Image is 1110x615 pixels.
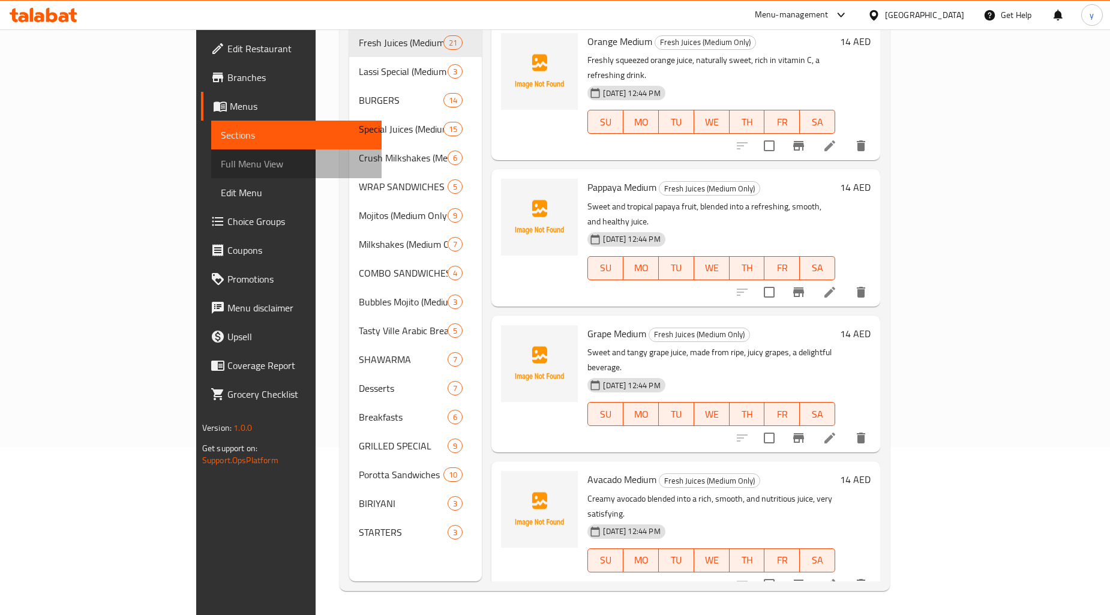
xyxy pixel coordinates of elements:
[359,179,448,194] div: WRAP SANDWICHES
[699,259,725,277] span: WE
[587,32,652,50] span: Orange Medium
[448,383,462,394] span: 7
[359,352,448,367] span: SHAWARMA
[359,295,448,309] span: Bubbles Mojito (Medium Only)
[448,66,462,77] span: 3
[598,526,665,537] span: [DATE] 12:44 PM
[659,548,694,572] button: TU
[227,41,372,56] span: Edit Restaurant
[587,178,656,196] span: Pappaya Medium
[840,325,871,342] h6: 14 AED
[221,128,372,142] span: Sections
[593,259,619,277] span: SU
[349,28,482,57] div: Fresh Juices (Medium Only)21
[664,551,689,569] span: TU
[593,406,619,423] span: SU
[349,287,482,316] div: Bubbles Mojito (Medium Only)3
[359,410,448,424] div: Breakfasts
[227,301,372,315] span: Menu disclaimer
[847,570,875,599] button: delete
[359,122,443,136] span: Special Juices (Medium Only)
[201,236,382,265] a: Coupons
[448,268,462,279] span: 4
[359,323,448,338] span: Tasty Ville Arabic Breakfast
[359,496,448,511] span: BIRIYANI
[201,351,382,380] a: Coverage Report
[784,131,813,160] button: Branch-specific-item
[201,34,382,63] a: Edit Restaurant
[359,35,443,50] span: Fresh Juices (Medium Only)
[623,110,659,134] button: MO
[448,354,462,365] span: 7
[587,256,623,280] button: SU
[448,525,463,539] div: items
[448,527,462,538] span: 3
[769,259,795,277] span: FR
[359,93,443,107] span: BURGERS
[443,93,463,107] div: items
[448,181,462,193] span: 5
[800,256,835,280] button: SA
[443,467,463,482] div: items
[448,179,463,194] div: items
[202,440,257,456] span: Get support on:
[448,440,462,452] span: 9
[730,256,765,280] button: TH
[349,345,482,374] div: SHAWARMA7
[800,110,835,134] button: SA
[764,110,800,134] button: FR
[359,208,448,223] span: Mojitos (Medium Only)
[628,406,654,423] span: MO
[448,296,462,308] span: 3
[349,518,482,547] div: STARTERS3
[201,265,382,293] a: Promotions
[211,178,382,207] a: Edit Menu
[730,402,765,426] button: TH
[587,325,646,343] span: Grape Medium
[623,548,659,572] button: MO
[734,113,760,131] span: TH
[443,35,463,50] div: items
[448,412,462,423] span: 6
[757,572,782,597] span: Select to update
[628,551,654,569] span: MO
[769,406,795,423] span: FR
[349,115,482,143] div: Special Juices (Medium Only)15
[359,525,448,539] span: STARTERS
[201,92,382,121] a: Menus
[659,110,694,134] button: TU
[784,278,813,307] button: Branch-specific-item
[757,280,782,305] span: Select to update
[769,551,795,569] span: FR
[201,380,382,409] a: Grocery Checklist
[349,259,482,287] div: COMBO SANDWICHES4
[227,272,372,286] span: Promotions
[598,380,665,391] span: [DATE] 12:44 PM
[501,325,578,402] img: Grape Medium
[805,551,830,569] span: SA
[448,239,462,250] span: 7
[823,431,837,445] a: Edit menu item
[784,424,813,452] button: Branch-specific-item
[359,439,448,453] div: GRILLED SPECIAL
[448,352,463,367] div: items
[349,86,482,115] div: BURGERS14
[227,70,372,85] span: Branches
[847,278,875,307] button: delete
[764,402,800,426] button: FR
[349,460,482,489] div: Porotta Sandwiches10
[587,110,623,134] button: SU
[443,122,463,136] div: items
[221,157,372,171] span: Full Menu View
[448,237,463,251] div: items
[628,113,654,131] span: MO
[694,548,730,572] button: WE
[699,406,725,423] span: WE
[694,402,730,426] button: WE
[448,266,463,280] div: items
[227,214,372,229] span: Choice Groups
